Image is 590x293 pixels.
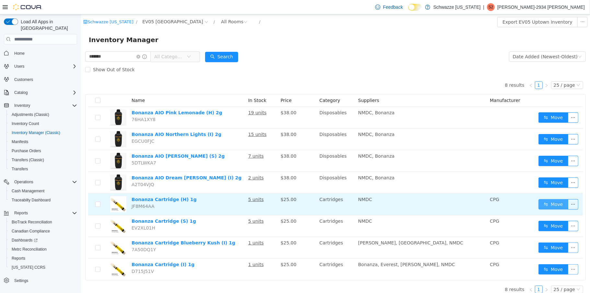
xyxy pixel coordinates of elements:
span: NMDC [277,182,291,187]
span: Feedback [383,4,403,10]
img: Cova [13,4,42,10]
a: Inventory Manager (Classic) [9,129,63,137]
span: Reports [12,256,25,261]
u: 5 units [167,204,183,209]
button: icon: ellipsis [487,228,497,238]
span: Customers [12,75,77,84]
span: / [133,5,134,10]
a: 1 [454,67,461,74]
a: Dashboards [9,236,40,244]
button: icon: swapMove [457,119,487,130]
span: Price [200,83,211,88]
li: Previous Page [446,271,454,279]
span: NMDC, Bonanza [277,139,313,144]
a: Bonanza AIO Pink Lemonade (H) 2g [51,96,141,101]
td: Disposables [236,114,274,136]
span: $25.00 [200,204,215,209]
img: Bonanza Cartridge (I) 1g hero shot [29,247,45,263]
a: Bonanza AIO Dream [PERSON_NAME] (I) 2g [51,161,161,166]
button: Catalog [1,88,80,97]
a: Bonanza AIO Northern Lights (I) 2g [51,117,140,122]
div: All Rooms [140,2,162,12]
span: Purchase Orders [12,148,41,153]
span: Reports [14,210,28,216]
a: Reports [9,254,28,262]
button: icon: swapMove [457,250,487,260]
span: NMDC, Bonanza [277,161,313,166]
p: | [483,3,484,11]
span: Traceabilty Dashboard [12,197,51,203]
button: [US_STATE] CCRS [6,263,80,272]
span: 76HA1XY8 [51,102,75,107]
span: Inventory Count [9,120,77,128]
span: Dashboards [12,238,38,243]
button: Metrc Reconciliation [6,245,80,254]
button: icon: swapMove [457,98,487,108]
u: 2 units [167,161,183,166]
li: 8 results [424,67,443,74]
span: $25.00 [200,247,215,253]
button: Home [1,48,80,58]
span: A2T04VJQ [51,167,73,173]
span: Show Out of Stock [9,52,56,58]
a: Transfers [9,165,30,173]
span: Inventory Manager (Classic) [12,130,60,135]
a: Bonanza Cartridge (I) 1g [51,247,113,253]
a: Manifests [9,138,31,146]
a: BioTrack Reconciliation [9,218,55,226]
span: EGCU0FJC [51,124,74,129]
a: Feedback [373,1,405,14]
span: Transfers (Classic) [12,157,44,163]
i: icon: down [495,273,499,277]
button: Transfers (Classic) [6,155,80,164]
span: Adjustments (Classic) [9,111,77,118]
a: Bonanza AIO [PERSON_NAME] (S) 2g [51,139,144,144]
span: Dashboards [9,236,77,244]
button: Operations [12,178,36,186]
span: BioTrack Reconciliation [12,220,52,225]
li: Next Page [462,271,469,279]
span: Inventory [14,103,30,108]
td: Cartridges [236,222,274,244]
a: Transfers (Classic) [9,156,47,164]
span: In Stock [167,83,185,88]
a: icon: shopSchwazze [US_STATE] [2,5,52,10]
span: Transfers [12,166,28,172]
span: Inventory [12,102,77,109]
span: Manifests [9,138,77,146]
div: Steven-2934 Fuentes [487,3,495,11]
span: CPG [409,204,418,209]
span: Manufacturer [409,83,439,88]
span: CPG [409,226,418,231]
span: CPG [409,182,418,187]
span: JF8M64AA [51,189,74,194]
span: EV05 Uptown [61,4,122,11]
input: Dark Mode [408,4,422,11]
li: 8 results [424,271,443,279]
span: Purchase Orders [9,147,77,155]
span: $38.00 [200,161,215,166]
button: Export EV05 Uptown Inventory [416,2,497,13]
i: icon: down [495,69,499,73]
span: Metrc Reconciliation [9,245,77,253]
button: icon: swapMove [457,206,487,217]
u: 7 units [167,139,183,144]
button: icon: swapMove [457,141,487,152]
span: Catalog [12,89,77,96]
span: S2 [489,3,493,11]
img: Bonanza AIO Dream Berry (I) 2g hero shot [29,160,45,176]
button: Reports [12,209,30,217]
span: Users [14,64,24,69]
button: Traceabilty Dashboard [6,196,80,205]
span: Bonanza, Everest, [PERSON_NAME], NMDC [277,247,374,253]
span: Cash Management [12,188,44,194]
a: Adjustments (Classic) [9,111,52,118]
a: Metrc Reconciliation [9,245,49,253]
a: Bonanza Cartridge (H) 1g [51,182,116,187]
button: Transfers [6,164,80,174]
span: [PERSON_NAME], [GEOGRAPHIC_DATA], NMDC [277,226,382,231]
img: Bonanza Cartridge (H) 1g hero shot [29,182,45,198]
span: $38.00 [200,96,215,101]
i: icon: down [497,40,501,45]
